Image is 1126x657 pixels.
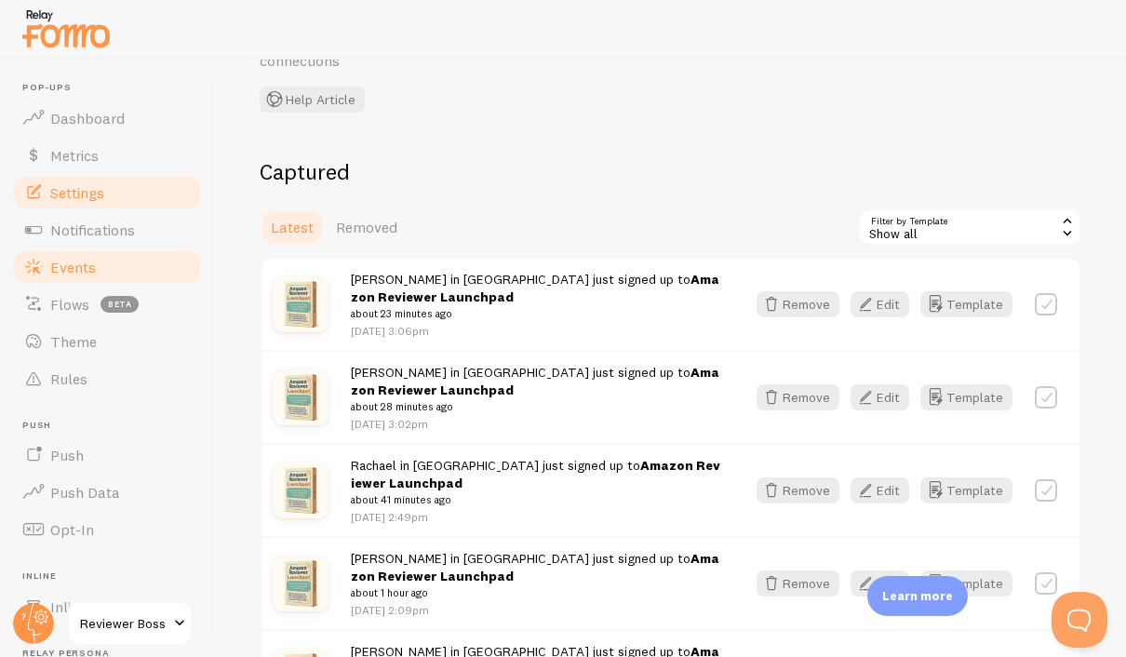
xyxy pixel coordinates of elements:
[351,509,723,525] p: [DATE] 2:49pm
[351,550,719,584] strong: Amazon Reviewer Launchpad
[22,570,203,583] span: Inline
[22,420,203,432] span: Push
[920,570,1012,597] button: Template
[757,384,839,410] button: Remove
[11,360,203,397] a: Rules
[851,384,920,410] a: Edit
[351,271,719,305] strong: Amazon Reviewer Launchpad
[351,271,723,323] span: [PERSON_NAME] in [GEOGRAPHIC_DATA] just signed up to
[858,208,1081,246] div: Show all
[851,291,920,317] a: Edit
[50,332,97,351] span: Theme
[260,87,365,113] button: Help Article
[351,398,723,415] small: about 28 minutes ago
[351,416,723,432] p: [DATE] 3:02pm
[351,550,723,602] span: [PERSON_NAME] in [GEOGRAPHIC_DATA] just signed up to
[50,369,87,388] span: Rules
[50,146,99,165] span: Metrics
[11,511,203,548] a: Opt-In
[11,211,203,248] a: Notifications
[22,82,203,94] span: Pop-ups
[351,602,723,618] p: [DATE] 2:09pm
[867,576,968,616] div: Learn more
[11,436,203,474] a: Push
[273,463,328,518] img: rlFrNqBRgq1hpZyPqhuD
[351,364,719,398] strong: Amazon Reviewer Launchpad
[351,305,723,322] small: about 23 minutes ago
[11,137,203,174] a: Metrics
[11,588,203,625] a: Inline
[1052,592,1107,648] iframe: Help Scout Beacon - Open
[882,587,953,605] p: Learn more
[920,291,1012,317] button: Template
[11,174,203,211] a: Settings
[50,483,120,502] span: Push Data
[920,384,1012,410] button: Template
[851,477,920,503] a: Edit
[273,276,328,332] img: rlFrNqBRgq1hpZyPqhuD
[260,157,1081,186] h2: Captured
[351,584,723,601] small: about 1 hour ago
[351,457,723,509] span: Rachael in [GEOGRAPHIC_DATA] just signed up to
[11,323,203,360] a: Theme
[851,570,909,597] button: Edit
[351,364,723,416] span: [PERSON_NAME] in [GEOGRAPHIC_DATA] just signed up to
[50,520,94,539] span: Opt-In
[260,208,325,246] a: Latest
[351,491,723,508] small: about 41 minutes ago
[67,601,193,646] a: Reviewer Boss
[757,477,839,503] button: Remove
[851,384,909,410] button: Edit
[351,323,723,339] p: [DATE] 3:06pm
[325,208,409,246] a: Removed
[273,369,328,425] img: rlFrNqBRgq1hpZyPqhuD
[80,612,168,635] span: Reviewer Boss
[11,474,203,511] a: Push Data
[20,5,113,52] img: fomo-relay-logo-orange.svg
[851,291,909,317] button: Edit
[273,556,328,611] img: rlFrNqBRgq1hpZyPqhuD
[50,258,96,276] span: Events
[50,597,87,616] span: Inline
[50,109,125,127] span: Dashboard
[50,183,104,202] span: Settings
[757,291,839,317] button: Remove
[757,570,839,597] button: Remove
[101,296,139,313] span: beta
[11,100,203,137] a: Dashboard
[11,286,203,323] a: Flows beta
[11,248,203,286] a: Events
[351,457,720,491] strong: Amazon Reviewer Launchpad
[271,218,314,236] span: Latest
[50,221,135,239] span: Notifications
[851,477,909,503] button: Edit
[50,446,84,464] span: Push
[336,218,397,236] span: Removed
[920,477,1012,503] button: Template
[851,570,920,597] a: Edit
[50,295,89,314] span: Flows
